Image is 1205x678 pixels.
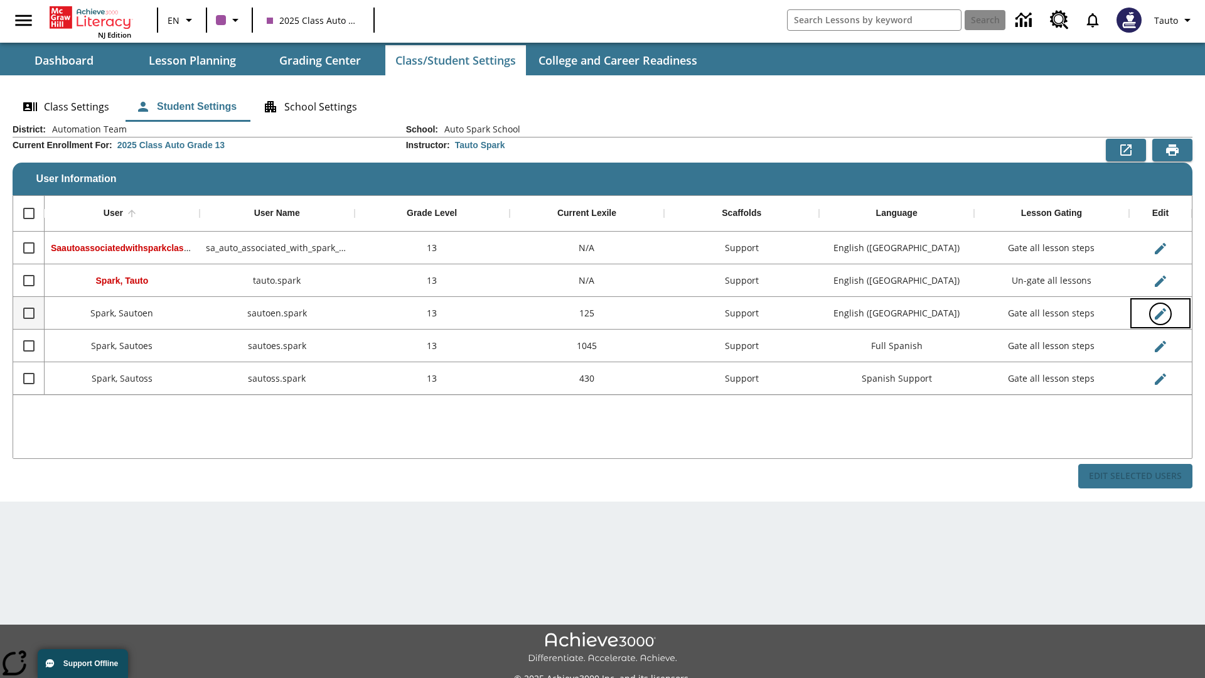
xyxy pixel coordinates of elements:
[788,10,961,30] input: search field
[96,276,149,286] span: Spark, Tauto
[91,340,153,352] span: Spark, Sautoes
[13,140,112,151] h2: Current Enrollment For :
[406,124,438,135] h2: School :
[355,264,510,297] div: 13
[974,264,1129,297] div: Un-gate all lessons
[13,124,46,135] h2: District :
[63,659,118,668] span: Support Offline
[1149,9,1200,31] button: Profile/Settings
[13,92,119,122] button: Class Settings
[664,297,819,330] div: Support
[974,297,1129,330] div: Gate all lesson steps
[355,330,510,362] div: 13
[200,362,355,395] div: sautoss.spark
[722,208,761,219] div: Scaffolds
[664,264,819,297] div: Support
[1106,139,1146,161] button: Export to CSV
[46,123,127,136] span: Automation Team
[200,264,355,297] div: tauto.spark
[974,362,1129,395] div: Gate all lesson steps
[50,5,131,30] a: Home
[355,232,510,264] div: 13
[1,45,127,75] button: Dashboard
[36,173,117,185] span: User Information
[90,307,153,319] span: Spark, Sautoen
[355,297,510,330] div: 13
[385,45,526,75] button: Class/Student Settings
[406,140,450,151] h2: Instructor :
[407,208,457,219] div: Grade Level
[557,208,616,219] div: Current Lexile
[1042,3,1076,37] a: Resource Center, Will open in new tab
[1148,334,1173,359] button: Edit User
[51,242,331,254] span: Saautoassociatedwithsparkclass, Saautoassociatedwithsparkclass
[162,9,202,31] button: Language: EN, Select a language
[92,372,153,384] span: Spark, Sautoss
[355,362,510,395] div: 13
[438,123,520,136] span: Auto Spark School
[664,362,819,395] div: Support
[876,208,918,219] div: Language
[1117,8,1142,33] img: Avatar
[200,330,355,362] div: sautoes.spark
[257,45,383,75] button: Grading Center
[253,92,367,122] button: School Settings
[819,297,974,330] div: English (US)
[5,2,42,39] button: Open side menu
[211,9,248,31] button: Class color is purple. Change class color
[38,649,128,678] button: Support Offline
[664,330,819,362] div: Support
[510,297,665,330] div: 125
[1148,236,1173,261] button: Edit User
[200,232,355,264] div: sa_auto_associated_with_spark_classes
[819,264,974,297] div: English (US)
[1148,367,1173,392] button: Edit User
[1148,301,1173,326] button: Edit User
[819,232,974,264] div: English (US)
[974,330,1129,362] div: Gate all lesson steps
[1109,4,1149,36] button: Select a new avatar
[1154,14,1178,27] span: Tauto
[528,45,707,75] button: College and Career Readiness
[1148,269,1173,294] button: Edit User
[1152,139,1192,161] button: Print Preview
[510,362,665,395] div: 430
[1021,208,1082,219] div: Lesson Gating
[104,208,123,219] div: User
[129,45,255,75] button: Lesson Planning
[126,92,247,122] button: Student Settings
[455,139,505,151] div: Tauto Spark
[200,297,355,330] div: sautoen.spark
[168,14,179,27] span: EN
[528,632,677,664] img: Achieve3000 Differentiate Accelerate Achieve
[13,92,1192,122] div: Class/Student Settings
[510,264,665,297] div: N/A
[1008,3,1042,38] a: Data Center
[98,30,131,40] span: NJ Edition
[1152,208,1169,219] div: Edit
[819,362,974,395] div: Spanish Support
[510,330,665,362] div: 1045
[267,14,360,27] span: 2025 Class Auto Grade 13
[117,139,225,151] div: 2025 Class Auto Grade 13
[664,232,819,264] div: Support
[50,4,131,40] div: Home
[254,208,300,219] div: User Name
[13,123,1192,489] div: User Information
[819,330,974,362] div: Full Spanish
[510,232,665,264] div: N/A
[974,232,1129,264] div: Gate all lesson steps
[1076,4,1109,36] a: Notifications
